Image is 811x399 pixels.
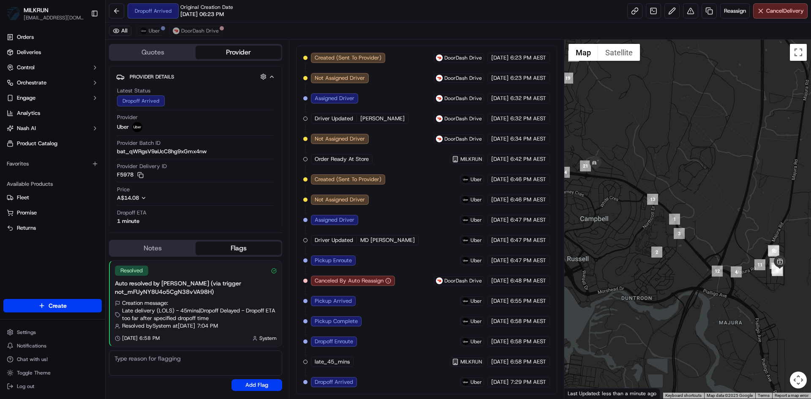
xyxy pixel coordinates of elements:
div: Auto resolved by [PERSON_NAME] (via trigger not_mFUyNY8U4o5CgN38vVA98H) [115,279,277,296]
img: uber-new-logo.jpeg [462,379,469,385]
button: Notifications [3,340,102,352]
span: late_45_mins [315,358,350,366]
span: Pickup Complete [315,318,358,325]
img: uber-new-logo.jpeg [140,27,147,34]
img: doordash_logo_v2.png [436,136,443,142]
button: [EMAIL_ADDRESS][DOMAIN_NAME] [24,14,84,21]
span: Control [17,64,35,71]
span: Not Assigned Driver [315,135,365,143]
span: Resolved by System [122,322,171,330]
span: Provider Delivery ID [117,163,167,170]
span: bat_qWRgsV9aUcC8hg9xGmx4nw [117,148,207,155]
span: Cancel Delivery [766,7,804,15]
span: System [259,335,277,342]
div: Resolved [115,266,148,276]
button: Nash AI [3,122,102,135]
img: doordash_logo_v2.png [436,75,443,81]
div: 13 [647,194,658,205]
button: Provider [196,46,281,59]
span: MILKRUN [460,156,482,163]
span: [DATE] 6:58 PM [122,335,160,342]
span: [DATE] [491,216,509,224]
button: Show street map [569,44,598,61]
span: 6:55 PM AEST [510,297,546,305]
a: Report a map error [775,393,808,398]
div: 3 [674,228,685,239]
div: 7 [772,265,783,276]
span: 6:48 PM AEST [510,277,546,285]
div: Favorites [3,157,102,171]
span: Creation message: [122,299,168,307]
button: A$14.08 [117,194,191,202]
img: uber-new-logo.jpeg [462,176,469,183]
img: uber-new-logo.jpeg [462,298,469,304]
span: [DATE] [491,338,509,345]
img: uber-new-logo.jpeg [462,196,469,203]
button: Flags [196,242,281,255]
span: Provider Batch ID [117,139,161,147]
button: Keyboard shortcuts [665,393,702,399]
span: 6:47 PM AEST [510,236,546,244]
a: Fleet [7,194,98,201]
span: 6:47 PM AEST [510,257,546,264]
div: 4 [731,266,742,277]
span: Uber [471,176,482,183]
img: doordash_logo_v2.png [436,95,443,102]
span: Created (Sent To Provider) [315,54,381,62]
span: Created (Sent To Provider) [315,176,381,183]
div: 9 [768,245,779,256]
button: MILKRUNMILKRUN[EMAIL_ADDRESS][DOMAIN_NAME] [3,3,87,24]
button: DoorDash Drive [169,26,223,36]
img: uber-new-logo.jpeg [462,217,469,223]
span: Not Assigned Driver [315,74,365,82]
img: uber-new-logo.jpeg [462,318,469,325]
button: Quotes [110,46,196,59]
span: Uber [471,237,482,244]
span: [DATE] [491,378,509,386]
span: Notifications [17,342,46,349]
span: Pickup Enroute [315,257,352,264]
a: Open this area in Google Maps (opens a new window) [566,388,594,399]
a: Orders [3,30,102,44]
span: Late delivery (LOLS) - 45mins | Dropoff Delayed - Dropoff ETA too far after specified dropoff time [122,307,277,322]
div: 1 minute [117,217,139,225]
img: doordash_logo_v2.png [173,27,180,34]
span: Create [49,301,67,310]
span: Map data ©2025 Google [707,393,753,398]
span: Orchestrate [17,79,46,87]
img: uber-new-logo.jpeg [462,257,469,264]
span: Dropoff Arrived [315,378,353,386]
span: 6:34 PM AEST [510,135,546,143]
button: Fleet [3,191,102,204]
button: Returns [3,221,102,235]
button: All [109,26,131,36]
button: Control [3,61,102,74]
span: Uber [117,123,129,131]
span: Nash AI [17,125,36,132]
button: Provider Details [116,70,275,84]
img: Google [566,388,594,399]
span: Latest Status [117,87,150,95]
span: 6:46 PM AEST [510,196,546,204]
span: Uber [471,217,482,223]
a: Terms (opens in new tab) [758,393,770,398]
span: 6:58 PM AEST [510,358,546,366]
div: 8 [770,258,781,269]
span: 7:29 PM AEST [510,378,546,386]
span: [DATE] [491,54,509,62]
div: 1 [669,214,680,225]
span: MILKRUN [460,358,482,365]
span: [DATE] [491,176,509,183]
span: Orders [17,33,34,41]
button: Uber [136,26,164,36]
span: 6:23 PM AEST [510,74,546,82]
span: [DATE] [491,196,509,204]
span: Uber [471,257,482,264]
span: Uber [471,318,482,325]
span: [DATE] [491,74,509,82]
div: 2 [651,247,662,258]
span: DoorDash Drive [444,75,482,81]
div: 21 [580,160,591,171]
span: DoorDash Drive [444,54,482,61]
